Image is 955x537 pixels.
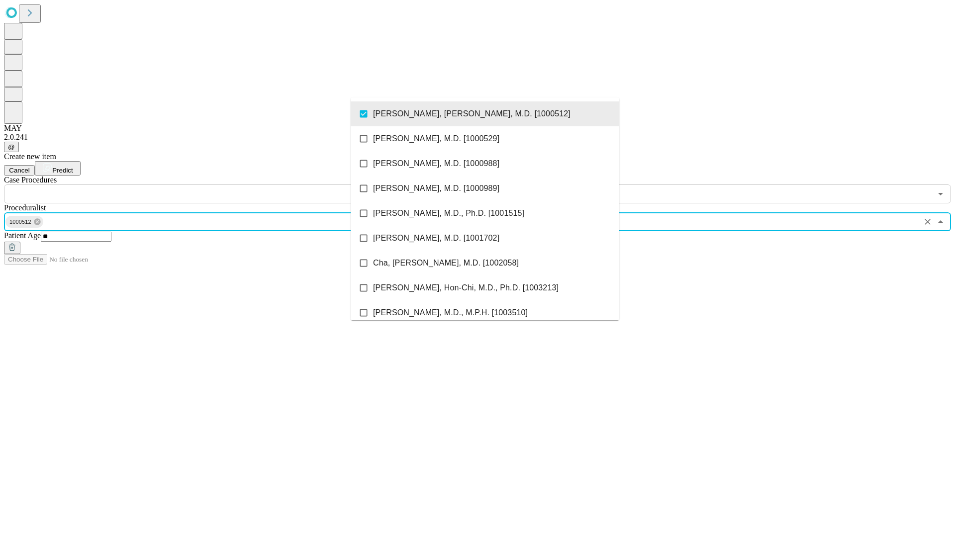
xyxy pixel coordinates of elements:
[5,216,43,228] div: 1000512
[373,282,559,294] span: [PERSON_NAME], Hon-Chi, M.D., Ph.D. [1003213]
[921,215,935,229] button: Clear
[35,161,81,176] button: Predict
[373,257,519,269] span: Cha, [PERSON_NAME], M.D. [1002058]
[52,167,73,174] span: Predict
[373,182,499,194] span: [PERSON_NAME], M.D. [1000989]
[4,124,951,133] div: MAY
[8,143,15,151] span: @
[373,158,499,170] span: [PERSON_NAME], M.D. [1000988]
[373,108,571,120] span: [PERSON_NAME], [PERSON_NAME], M.D. [1000512]
[373,232,499,244] span: [PERSON_NAME], M.D. [1001702]
[934,187,948,201] button: Open
[4,176,57,184] span: Scheduled Procedure
[373,207,524,219] span: [PERSON_NAME], M.D., Ph.D. [1001515]
[373,133,499,145] span: [PERSON_NAME], M.D. [1000529]
[934,215,948,229] button: Close
[4,165,35,176] button: Cancel
[4,133,951,142] div: 2.0.241
[4,152,56,161] span: Create new item
[373,307,528,319] span: [PERSON_NAME], M.D., M.P.H. [1003510]
[4,231,41,240] span: Patient Age
[4,203,46,212] span: Proceduralist
[4,142,19,152] button: @
[9,167,30,174] span: Cancel
[5,216,35,228] span: 1000512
